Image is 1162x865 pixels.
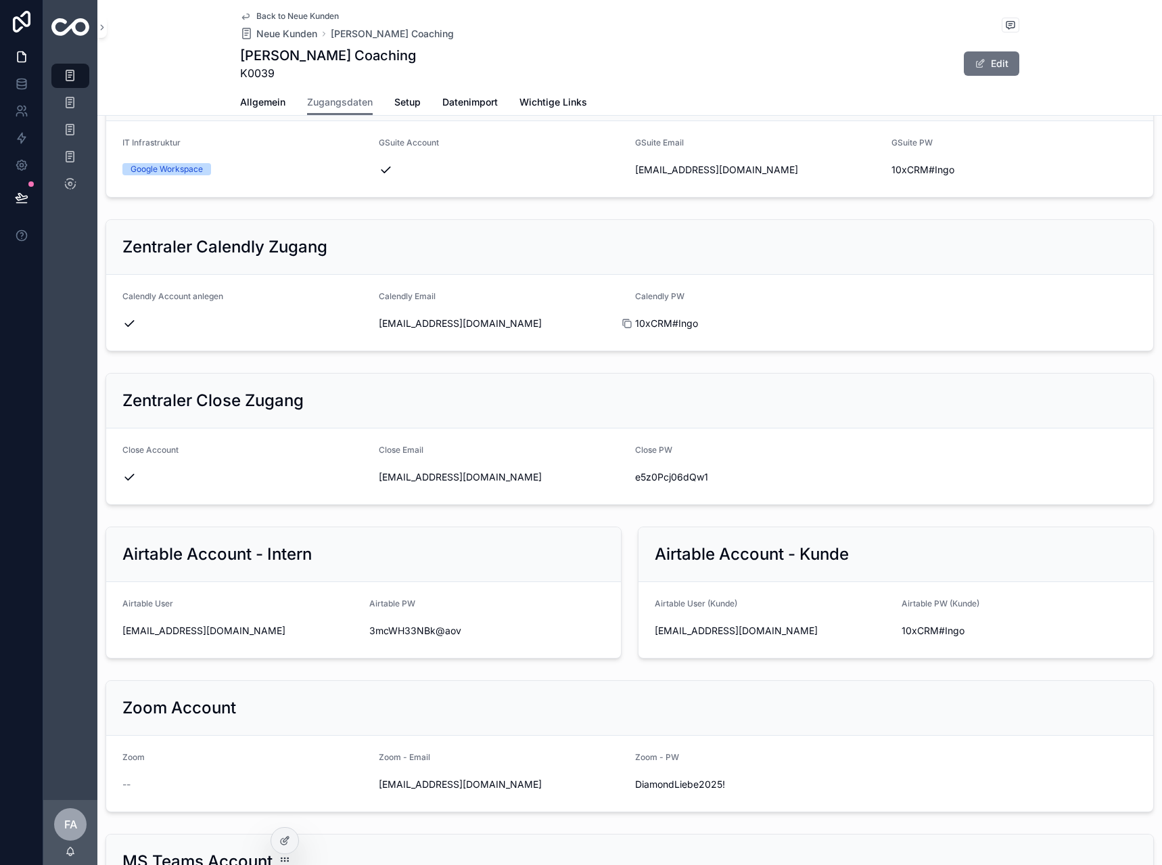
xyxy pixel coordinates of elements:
span: Zugangsdaten [307,95,373,109]
span: DiamondLiebe2025! [635,778,881,791]
span: Zoom - Email [379,752,430,762]
span: Allgemein [240,95,285,109]
h2: Zentraler Calendly Zugang [122,236,327,258]
a: Setup [394,90,421,117]
span: Back to Neue Kunden [256,11,339,22]
span: Zoom - PW [635,752,679,762]
img: App logo [51,18,89,36]
div: Google Workspace [131,163,203,175]
h2: Zentraler Close Zugang [122,390,304,412]
span: [EMAIL_ADDRESS][DOMAIN_NAME] [379,470,624,484]
span: Close Account [122,445,179,455]
span: Calendly Account anlegen [122,291,223,301]
a: [PERSON_NAME] Coaching [331,27,454,41]
span: Close Email [379,445,423,455]
span: Datenimport [442,95,498,109]
h2: Airtable Account - Intern [122,544,312,565]
span: [EMAIL_ADDRESS][DOMAIN_NAME] [379,778,624,791]
h2: Zoom Account [122,697,236,719]
a: Neue Kunden [240,27,317,41]
span: Airtable PW [369,598,415,608]
span: GSuite Account [379,137,439,148]
span: 3mcWH33NBk@aov [369,624,605,638]
a: Datenimport [442,90,498,117]
span: GSuite PW [891,137,933,148]
span: Wichtige Links [519,95,587,109]
a: Wichtige Links [519,90,587,117]
span: [EMAIL_ADDRESS][DOMAIN_NAME] [635,163,881,177]
span: Setup [394,95,421,109]
span: IT Infrastruktur [122,137,181,148]
span: GSuite Email [635,137,684,148]
span: Neue Kunden [256,27,317,41]
a: Zugangsdaten [307,90,373,116]
h1: [PERSON_NAME] Coaching [240,46,416,65]
span: Calendly PW [635,291,684,301]
span: Close PW [635,445,672,455]
span: 10xCRM#Ingo [635,317,881,330]
h2: Airtable Account - Kunde [655,544,849,565]
span: [EMAIL_ADDRESS][DOMAIN_NAME] [655,624,891,638]
span: [EMAIL_ADDRESS][DOMAIN_NAME] [379,317,624,330]
span: [EMAIL_ADDRESS][DOMAIN_NAME] [122,624,358,638]
span: Airtable User [122,598,173,608]
span: FA [64,816,77,833]
span: K0039 [240,65,416,81]
span: Airtable PW (Kunde) [902,598,979,608]
span: 10xCRM#Ingo [902,624,1138,638]
span: Airtable User (Kunde) [655,598,737,608]
button: Edit [964,51,1019,76]
span: Calendly Email [379,291,436,301]
span: 10xCRM#Ingo [891,163,1137,177]
a: Back to Neue Kunden [240,11,339,22]
span: -- [122,778,131,791]
div: scrollable content [43,54,97,214]
a: Allgemein [240,90,285,117]
span: Zoom [122,752,145,762]
span: e5z0Pcj06dQw1 [635,470,881,484]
